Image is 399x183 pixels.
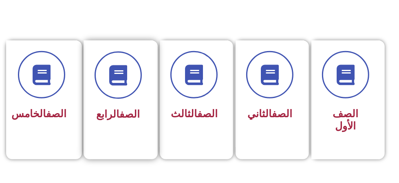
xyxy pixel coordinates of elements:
span: الخامس [11,108,66,120]
a: الصف [272,108,292,120]
a: الصف [197,108,218,120]
a: الصف [46,108,66,120]
span: الصف الأول [333,108,359,132]
span: الثاني [247,108,292,120]
span: الرابع [96,108,140,120]
span: الثالث [171,108,218,120]
a: الصف [119,108,140,120]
